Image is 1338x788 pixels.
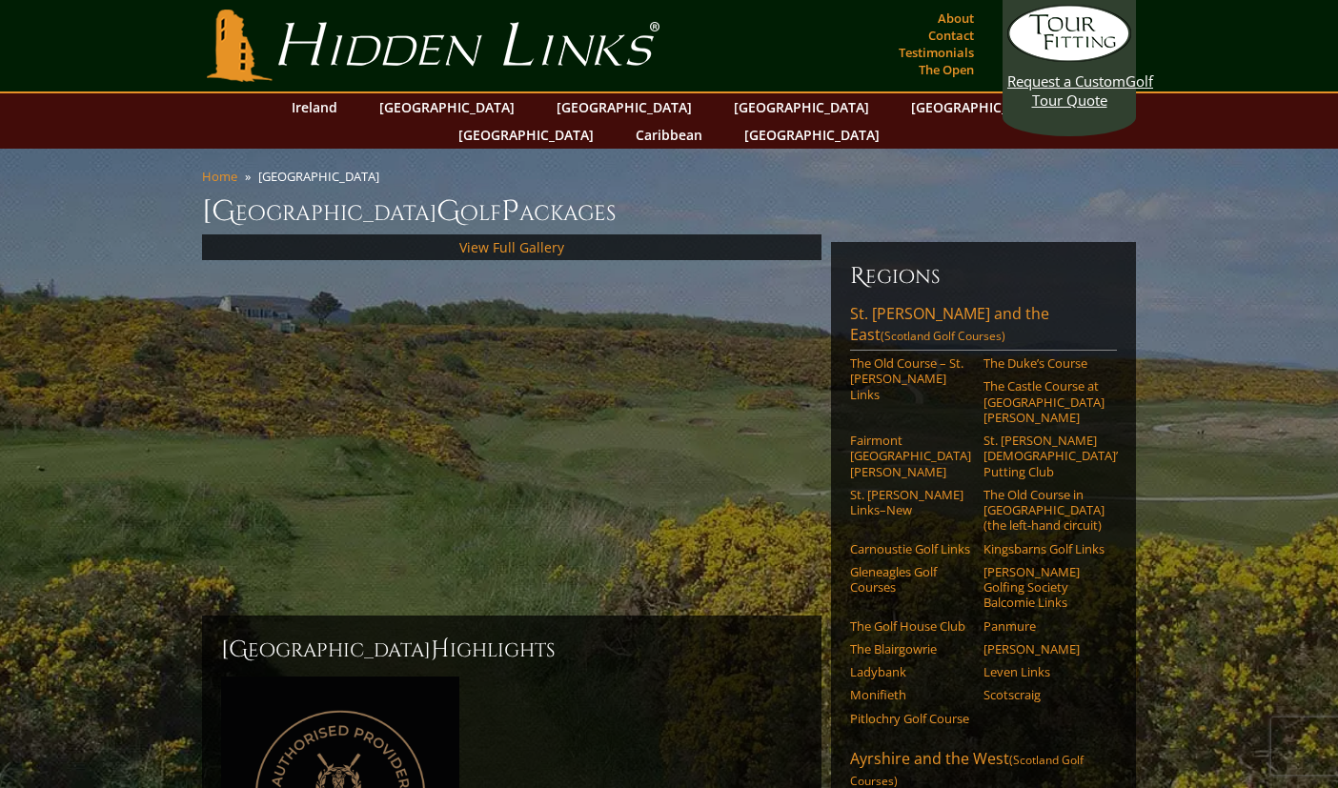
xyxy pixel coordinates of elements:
[431,635,450,665] span: H
[221,635,802,665] h2: [GEOGRAPHIC_DATA] ighlights
[850,541,971,556] a: Carnoustie Golf Links
[1007,71,1125,91] span: Request a Custom
[449,121,603,149] a: [GEOGRAPHIC_DATA]
[547,93,701,121] a: [GEOGRAPHIC_DATA]
[983,433,1105,479] a: St. [PERSON_NAME] [DEMOGRAPHIC_DATA]’ Putting Club
[914,56,979,83] a: The Open
[282,93,347,121] a: Ireland
[850,641,971,657] a: The Blairgowrie
[850,711,971,726] a: Pitlochry Golf Course
[894,39,979,66] a: Testimonials
[735,121,889,149] a: [GEOGRAPHIC_DATA]
[850,487,971,518] a: St. [PERSON_NAME] Links–New
[983,564,1105,611] a: [PERSON_NAME] Golfing Society Balcomie Links
[881,328,1005,344] span: (Scotland Golf Courses)
[983,541,1105,556] a: Kingsbarns Golf Links
[983,641,1105,657] a: [PERSON_NAME]
[202,192,1136,231] h1: [GEOGRAPHIC_DATA] olf ackages
[459,238,564,256] a: View Full Gallery
[850,355,971,402] a: The Old Course – St. [PERSON_NAME] Links
[850,261,1117,292] h6: Regions
[202,168,237,185] a: Home
[724,93,879,121] a: [GEOGRAPHIC_DATA]
[983,618,1105,634] a: Panmure
[983,355,1105,371] a: The Duke’s Course
[436,192,460,231] span: G
[902,93,1056,121] a: [GEOGRAPHIC_DATA]
[258,168,387,185] li: [GEOGRAPHIC_DATA]
[501,192,519,231] span: P
[983,487,1105,534] a: The Old Course in [GEOGRAPHIC_DATA] (the left-hand circuit)
[850,303,1117,351] a: St. [PERSON_NAME] and the East(Scotland Golf Courses)
[983,378,1105,425] a: The Castle Course at [GEOGRAPHIC_DATA][PERSON_NAME]
[923,22,979,49] a: Contact
[850,433,971,479] a: Fairmont [GEOGRAPHIC_DATA][PERSON_NAME]
[850,618,971,634] a: The Golf House Club
[850,564,971,596] a: Gleneagles Golf Courses
[983,664,1105,679] a: Leven Links
[850,687,971,702] a: Monifieth
[1007,5,1131,110] a: Request a CustomGolf Tour Quote
[933,5,979,31] a: About
[850,664,971,679] a: Ladybank
[626,121,712,149] a: Caribbean
[370,93,524,121] a: [GEOGRAPHIC_DATA]
[983,687,1105,702] a: Scotscraig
